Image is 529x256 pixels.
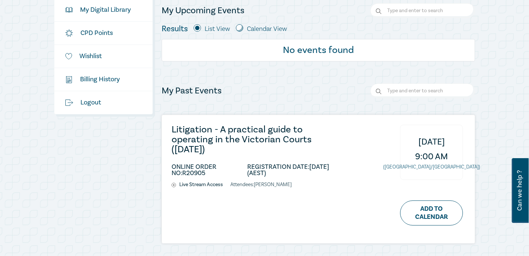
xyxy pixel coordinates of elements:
a: Logout [54,91,152,114]
label: Calendar View [247,24,287,34]
small: ([GEOGRAPHIC_DATA]/[GEOGRAPHIC_DATA]) [383,164,480,170]
tspan: $ [67,77,68,81]
span: [DATE] [418,135,445,149]
li: REGISTRATION DATE: [DATE] (AEST) [247,164,342,176]
h5: Results [162,24,188,33]
h4: My Upcoming Events [162,5,244,17]
h4: My Past Events [162,85,222,97]
span: 9:00 AM [415,149,448,164]
a: CPD Points [54,22,152,45]
li: ONLINE ORDER NO: R20905 [172,164,247,176]
a: Add to Calendar [400,200,463,225]
input: Search [370,3,475,18]
h6: No events found [168,45,469,55]
span: Can we help ? [516,163,523,218]
a: Wishlist [54,45,152,68]
li: Attendees: [PERSON_NAME] [230,182,292,188]
a: Litigation - A practical guide to operating in the Victorian Courts ([DATE]) [172,125,343,154]
li: Live Stream Access [172,182,230,188]
input: Search [370,83,475,98]
a: $Billing History [54,68,152,91]
label: List View [205,24,230,34]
